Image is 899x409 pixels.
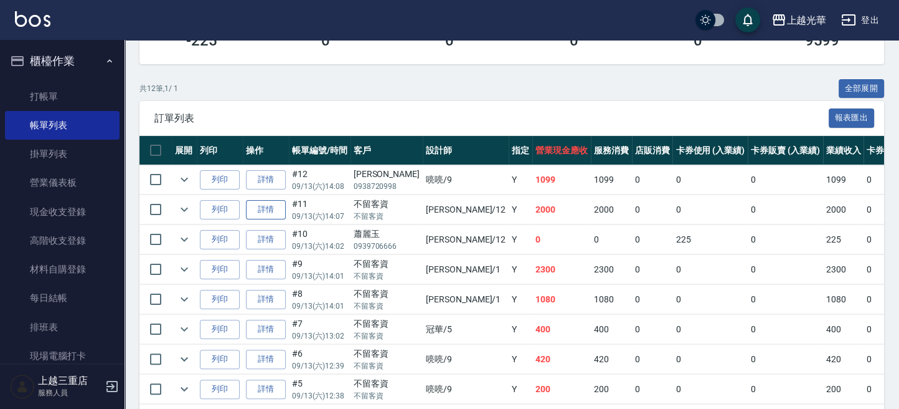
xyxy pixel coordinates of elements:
[591,315,632,344] td: 400
[735,7,760,32] button: save
[591,285,632,314] td: 1080
[748,345,823,374] td: 0
[292,330,347,342] p: 09/13 (六) 13:02
[354,347,420,360] div: 不留客資
[632,165,673,195] td: 0
[445,32,454,49] h3: 0
[423,195,509,224] td: [PERSON_NAME] /12
[5,168,120,197] a: 營業儀表板
[748,285,823,314] td: 0
[200,350,240,369] button: 列印
[823,225,864,254] td: 225
[532,255,591,284] td: 2300
[5,255,120,284] a: 材料自購登錄
[246,260,286,279] a: 詳情
[509,345,532,374] td: Y
[823,345,864,374] td: 420
[823,315,864,344] td: 400
[246,350,286,369] a: 詳情
[672,285,748,314] td: 0
[354,228,420,241] div: 蕭麗玉
[829,112,875,123] a: 報表匯出
[823,285,864,314] td: 1080
[509,136,532,165] th: 指定
[200,170,240,190] button: 列印
[532,315,591,344] td: 400
[672,136,748,165] th: 卡券使用 (入業績)
[423,255,509,284] td: [PERSON_NAME] /1
[532,225,591,254] td: 0
[354,287,420,301] div: 不留客資
[672,375,748,404] td: 0
[748,315,823,344] td: 0
[823,375,864,404] td: 200
[748,225,823,254] td: 0
[672,225,748,254] td: 225
[292,241,347,252] p: 09/13 (六) 14:02
[175,290,194,309] button: expand row
[672,165,748,195] td: 0
[748,165,823,195] td: 0
[292,271,347,282] p: 09/13 (六) 14:01
[292,181,347,192] p: 09/13 (六) 14:08
[5,342,120,370] a: 現場電腦打卡
[354,271,420,282] p: 不留客資
[154,112,829,125] span: 訂單列表
[591,255,632,284] td: 2300
[5,284,120,312] a: 每日結帳
[748,375,823,404] td: 0
[804,32,839,49] h3: 9599
[423,345,509,374] td: 喨喨 /9
[632,225,673,254] td: 0
[823,195,864,224] td: 2000
[632,195,673,224] td: 0
[175,170,194,189] button: expand row
[289,255,351,284] td: #9
[5,45,120,77] button: 櫃檯作業
[243,136,289,165] th: 操作
[292,301,347,312] p: 09/13 (六) 14:01
[200,260,240,279] button: 列印
[632,285,673,314] td: 0
[10,374,35,399] img: Person
[829,108,875,128] button: 報表匯出
[5,111,120,140] a: 帳單列表
[509,165,532,195] td: Y
[197,136,243,165] th: 列印
[354,360,420,372] p: 不留客資
[175,230,194,249] button: expand row
[532,285,591,314] td: 1080
[175,200,194,219] button: expand row
[570,32,578,49] h3: 0
[632,255,673,284] td: 0
[823,136,864,165] th: 業績收入
[509,285,532,314] td: Y
[632,136,673,165] th: 店販消費
[175,380,194,398] button: expand row
[836,9,884,32] button: 登出
[289,136,351,165] th: 帳單編號/時間
[672,195,748,224] td: 0
[423,315,509,344] td: 冠華 /5
[186,32,217,49] h3: -225
[354,330,420,342] p: 不留客資
[200,290,240,309] button: 列印
[423,375,509,404] td: 喨喨 /9
[786,12,826,28] div: 上越光華
[175,350,194,368] button: expand row
[354,198,420,211] div: 不留客資
[172,136,197,165] th: 展開
[321,32,330,49] h3: 0
[354,211,420,222] p: 不留客資
[672,345,748,374] td: 0
[509,315,532,344] td: Y
[5,313,120,342] a: 排班表
[5,140,120,168] a: 掛單列表
[38,375,101,387] h5: 上越三重店
[354,181,420,192] p: 0938720998
[823,255,864,284] td: 2300
[591,136,632,165] th: 服務消費
[532,165,591,195] td: 1099
[175,260,194,279] button: expand row
[509,225,532,254] td: Y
